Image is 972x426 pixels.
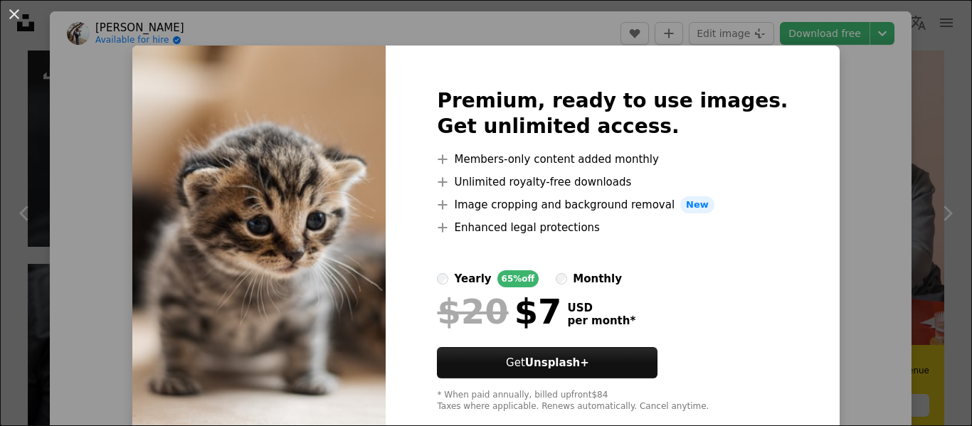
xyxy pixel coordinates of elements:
[567,302,635,314] span: USD
[437,88,788,139] h2: Premium, ready to use images. Get unlimited access.
[497,270,539,287] div: 65% off
[437,293,508,330] span: $20
[437,390,788,412] div: * When paid annually, billed upfront $84 Taxes where applicable. Renews automatically. Cancel any...
[556,273,567,284] input: monthly
[573,270,622,287] div: monthly
[454,270,491,287] div: yearly
[567,314,635,327] span: per month *
[437,151,788,168] li: Members-only content added monthly
[437,219,788,236] li: Enhanced legal protections
[437,196,788,213] li: Image cropping and background removal
[437,273,448,284] input: yearly65%off
[680,196,714,213] span: New
[437,347,657,378] button: GetUnsplash+
[437,293,561,330] div: $7
[437,174,788,191] li: Unlimited royalty-free downloads
[525,356,589,369] strong: Unsplash+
